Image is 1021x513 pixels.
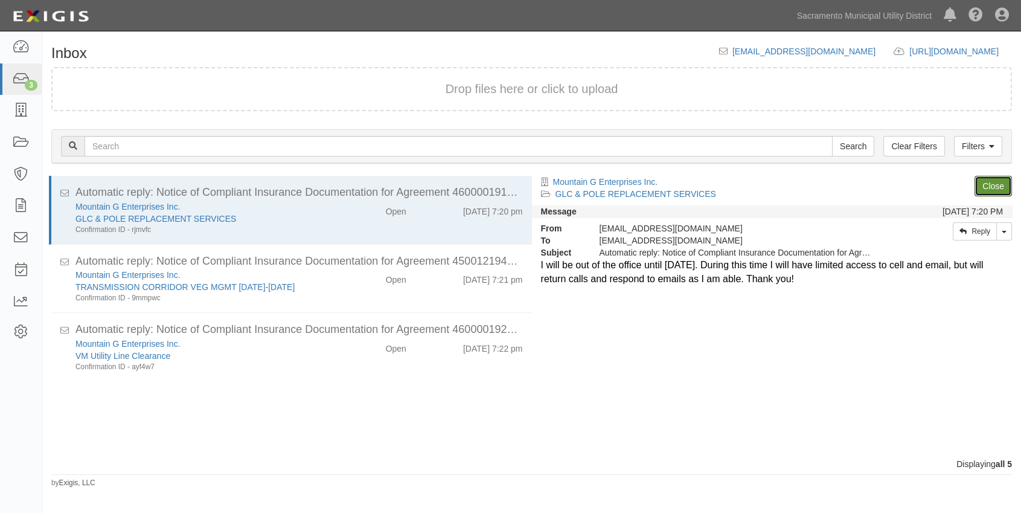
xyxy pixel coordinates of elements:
a: Sacramento Municipal Utility District [791,4,938,28]
span: I will be out of the office until [DATE]. During this time I will have limited access to cell and... [541,260,984,284]
a: [EMAIL_ADDRESS][DOMAIN_NAME] [732,47,875,56]
a: GLC & POLE REPLACEMENT SERVICES [555,189,716,199]
strong: From [532,222,591,234]
a: Filters [954,136,1002,156]
strong: Message [541,207,577,216]
div: [DATE] 7:22 pm [463,338,523,355]
a: Mountain G Enterprises Inc. [75,339,181,349]
div: [DATE] 7:20 PM [943,205,1003,218]
a: GLC & POLE REPLACEMENT SERVICES [75,214,236,224]
h1: Inbox [51,45,87,61]
a: [URL][DOMAIN_NAME] [909,47,1012,56]
a: Mountain G Enterprises Inc. [75,270,181,280]
a: Reply [953,222,997,240]
div: Confirmation ID - 9mmpwc [75,293,328,303]
div: Displaying [42,458,1021,470]
div: Automatic reply: Notice of Compliant Insurance Documentation for Agreement 4600001917 - Sacrament... [590,247,883,259]
b: all 5 [996,459,1012,469]
a: Clear Filters [883,136,944,156]
a: Exigis, LLC [59,479,95,487]
a: TRANSMISSION CORRIDOR VEG MGMT [DATE]-[DATE] [75,282,295,292]
div: Confirmation ID - ayf4w7 [75,362,328,372]
button: Drop files here or click to upload [446,80,618,98]
div: [EMAIL_ADDRESS][DOMAIN_NAME] [590,222,883,234]
a: Mountain G Enterprises Inc. [553,177,658,187]
strong: Subject [532,247,591,259]
div: [DATE] 7:21 pm [463,269,523,286]
a: Mountain G Enterprises Inc. [75,202,181,211]
div: 3 [25,80,37,91]
div: Confirmation ID - rjmvfc [75,225,328,235]
div: Automatic reply: Notice of Compliant Insurance Documentation for Agreement 4600001917 - Sacrament... [75,185,523,201]
a: VM Utility Line Clearance [75,351,170,361]
img: logo-5460c22ac91f19d4615b14bd174203de0afe785f0fc80cf4dbbc73dc1793850b.png [9,5,92,27]
div: Automatic reply: Notice of Compliant Insurance Documentation for Agreement 4500121946 - Sacrament... [75,254,523,269]
div: Open [386,269,406,286]
i: Help Center - Complianz [968,8,983,23]
a: Close [975,176,1012,196]
div: agreement-ph9j37@smud.complianz.com [590,234,883,247]
strong: To [532,234,591,247]
small: by [51,478,95,488]
div: Automatic reply: Notice of Compliant Insurance Documentation for Agreement 4600001928 - Sacrament... [75,322,523,338]
div: Open [386,201,406,218]
div: [DATE] 7:20 pm [463,201,523,218]
input: Search [832,136,874,156]
div: Open [386,338,406,355]
input: Search [85,136,833,156]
